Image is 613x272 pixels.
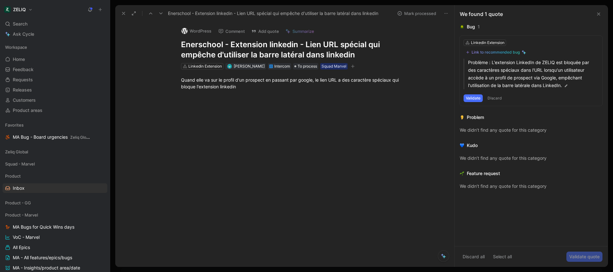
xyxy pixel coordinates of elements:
span: Search [13,20,27,28]
span: Product [5,173,21,179]
img: 💙 [460,143,464,148]
a: MA Bugs for Quick Wins days [3,222,107,232]
div: Product - GG [3,198,107,208]
button: Add quote [248,27,282,36]
span: Ask Cycle [13,30,34,38]
div: ProductInbox [3,171,107,193]
div: To process [293,63,318,70]
div: We found 1 quote [460,10,503,18]
div: Workspace [3,42,107,52]
a: VoC - Marvel [3,232,107,242]
button: Summarize [283,27,317,36]
p: Problème : L'extension LinkedIn de ZELIQ est bloquée par des caractères spéciaux dans l'URL lorsq... [468,59,599,89]
span: All Epics [13,244,30,251]
div: Kudo [467,142,478,149]
div: Linkedin Extension [471,40,504,46]
button: Discard all [460,252,488,262]
div: Squad - Marvel [3,159,107,169]
a: MA Bug - Board urgenciesZeliq Global [3,132,107,142]
div: We didn’t find any quote for this category [460,126,602,134]
a: Home [3,55,107,64]
button: logoWordPress [178,26,214,36]
a: Ask Cycle [3,29,107,39]
span: Releases [13,87,32,93]
span: Product - GG [5,200,31,206]
a: Inbox [3,183,107,193]
button: ZELIQZELIQ [3,5,34,14]
img: logo [181,28,188,34]
img: 🪲 [460,25,464,29]
button: Select all [490,252,515,262]
a: Feedback [3,65,107,74]
div: Quand elle va sur le profil d'un prospect en passant par google, le lien URL a des caractère spéc... [181,77,402,90]
a: All Epics [3,243,107,252]
img: pen.svg [564,84,568,88]
span: Squad - Marvel [5,161,35,167]
span: Enerschool - Extension linkedin - Lien URL spécial qui empêche d'utiliser la barre latéral dans l... [168,10,378,17]
div: Linkedin Extension [188,63,222,70]
span: MA Bug - Board urgencies [13,134,91,141]
div: Squad - Marvel [3,159,107,171]
img: avatar [228,64,231,68]
img: 🌱 [460,171,464,176]
div: 1 [478,23,480,31]
div: Intercom [274,63,290,70]
button: Link to recommended bug [464,48,528,56]
div: We didn’t find any quote for this category [460,182,602,190]
div: We didn’t find any quote for this category [460,154,602,162]
a: Requests [3,75,107,85]
span: Summarize [292,28,314,34]
span: MA Bugs for Quick Wins days [13,224,74,230]
span: Workspace [5,44,27,50]
button: Discard [485,94,504,102]
div: Bug [467,23,475,31]
a: MA - All features/epics/bugs [3,253,107,262]
span: Feedback [13,66,34,73]
img: 👂 [460,115,464,120]
div: Zeliq Global [3,147,107,157]
span: [PERSON_NAME] [234,64,265,69]
button: Mark processed [394,9,439,18]
a: Releases [3,85,107,95]
span: Inbox [13,185,25,191]
button: Validate quote [566,252,602,262]
span: Zeliq Global [70,135,92,140]
span: Product - Marvel [5,212,38,218]
span: Home [13,56,25,62]
div: Squad Marvel [322,63,346,70]
span: Favorites [5,122,24,128]
a: Customers [3,95,107,105]
span: MA - All features/epics/bugs [13,254,72,261]
h1: ZELIQ [13,7,26,12]
div: Product [3,171,107,181]
span: VoC - Marvel [13,234,40,240]
div: Product - GG [3,198,107,210]
img: ZELIQ [4,6,11,13]
span: Product areas [13,107,42,114]
div: Product - Marvel [3,210,107,220]
div: Link to recommended bug [472,50,520,55]
div: Favorites [3,120,107,130]
div: Zeliq Global [3,147,107,158]
button: Validate [464,94,483,102]
button: Comment [216,27,248,36]
span: MA - Insights/product area/date [13,265,80,271]
span: Customers [13,97,36,103]
div: Feature request [467,170,500,177]
span: Requests [13,77,33,83]
a: Product areas [3,106,107,115]
span: Zeliq Global [5,149,28,155]
h1: Enerschool - Extension linkedin - Lien URL spécial qui empêche d'utiliser la barre latéral dans l... [181,40,402,60]
div: Search [3,19,107,29]
span: To process [298,63,317,70]
div: Problem [467,114,484,121]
